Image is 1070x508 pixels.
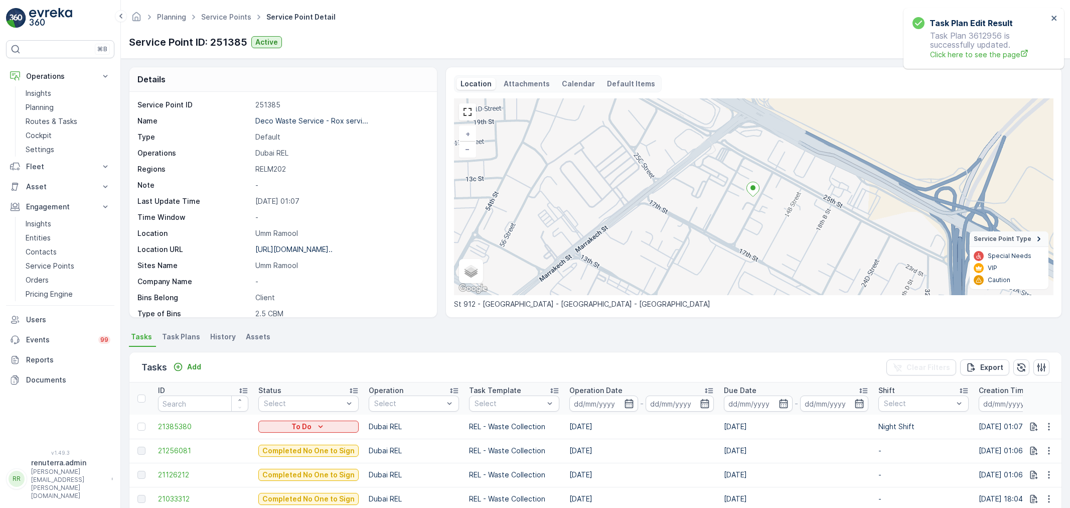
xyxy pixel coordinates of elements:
[137,228,251,238] p: Location
[137,116,251,126] p: Name
[26,202,94,212] p: Engagement
[640,398,644,410] p: -
[456,282,490,295] img: Google
[465,145,470,153] span: −
[141,360,167,374] p: Tasks
[26,145,54,155] p: Settings
[461,79,492,89] p: Location
[6,450,114,456] span: v 1.49.3
[979,386,1028,396] p: Creation Time
[878,386,895,396] p: Shift
[255,132,426,142] p: Default
[137,293,251,303] p: Bins Belong
[258,469,359,481] button: Completed No One to Sign
[26,247,57,257] p: Contacts
[129,35,247,50] p: Service Point ID: 251385
[873,415,974,439] td: Night Shift
[31,458,106,468] p: renuterra.admin
[255,277,426,287] p: -
[569,396,638,412] input: dd/mm/yyyy
[29,8,72,28] img: logo_light-DOdMpM7g.png
[26,116,77,126] p: Routes & Tasks
[137,132,251,142] p: Type
[158,494,248,504] a: 21033312
[906,362,950,372] p: Clear Filters
[262,470,355,480] p: Completed No One to Sign
[258,421,359,433] button: To Do
[26,219,51,229] p: Insights
[255,228,426,238] p: Umm Ramool
[569,386,623,396] p: Operation Date
[26,355,110,365] p: Reports
[719,415,873,439] td: [DATE]
[157,13,186,21] a: Planning
[158,446,248,456] span: 21256081
[6,8,26,28] img: logo
[930,49,1048,60] span: Click here to see the page
[255,37,278,47] p: Active
[255,100,426,110] p: 251385
[255,148,426,158] p: Dubai REL
[22,245,114,259] a: Contacts
[930,17,1013,29] h3: Task Plan Edit Result
[873,463,974,487] td: -
[719,439,873,463] td: [DATE]
[31,468,106,500] p: [PERSON_NAME][EMAIL_ADDRESS][PERSON_NAME][DOMAIN_NAME]
[464,439,564,463] td: REL - Waste Collection
[131,15,142,24] a: Homepage
[26,131,52,141] p: Cockpit
[374,399,443,409] p: Select
[137,73,166,85] p: Details
[137,495,145,503] div: Toggle Row Selected
[255,293,426,303] p: Client
[251,36,282,48] button: Active
[169,361,205,373] button: Add
[364,415,464,439] td: Dubai REL
[22,86,114,100] a: Insights
[724,396,793,412] input: dd/mm/yyyy
[6,197,114,217] button: Engagement
[26,289,73,299] p: Pricing Engine
[6,177,114,197] button: Asset
[6,370,114,390] a: Documents
[158,422,248,432] a: 21385380
[137,261,251,271] p: Sites Name
[255,164,426,174] p: RELM202
[137,309,251,319] p: Type of Bins
[6,157,114,177] button: Fleet
[255,261,426,271] p: Umm Ramool
[960,359,1009,375] button: Export
[210,332,236,342] span: History
[255,212,426,222] p: -
[454,299,1053,309] p: St 912 - [GEOGRAPHIC_DATA] - [GEOGRAPHIC_DATA] - [GEOGRAPHIC_DATA]
[6,350,114,370] a: Reports
[1051,14,1058,24] button: close
[158,470,248,480] a: 21126212
[158,386,165,396] p: ID
[26,233,51,243] p: Entities
[137,447,145,455] div: Toggle Row Selected
[464,415,564,439] td: REL - Waste Collection
[460,142,475,157] a: Zoom Out
[26,182,94,192] p: Asset
[988,252,1031,260] p: Special Needs
[264,12,338,22] span: Service Point Detail
[258,493,359,505] button: Completed No One to Sign
[97,45,107,53] p: ⌘B
[137,471,145,479] div: Toggle Row Selected
[137,180,251,190] p: Note
[456,282,490,295] a: Open this area in Google Maps (opens a new window)
[564,439,719,463] td: [DATE]
[22,100,114,114] a: Planning
[26,71,94,81] p: Operations
[6,310,114,330] a: Users
[26,162,94,172] p: Fleet
[562,79,595,89] p: Calendar
[255,196,426,206] p: [DATE] 01:07
[6,330,114,350] a: Events99
[724,386,756,396] p: Due Date
[255,116,368,125] p: Deco Waste Service - Rox servi...
[646,396,714,412] input: dd/mm/yyyy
